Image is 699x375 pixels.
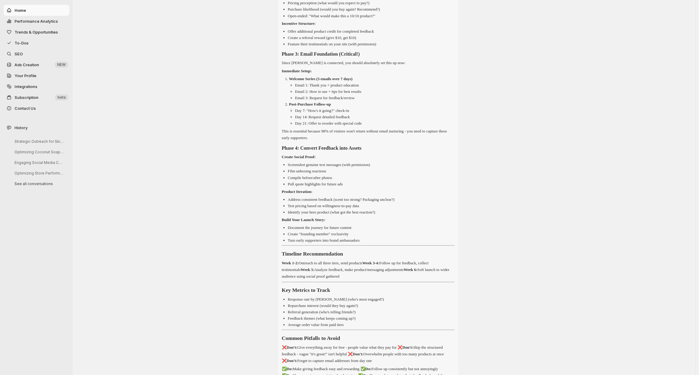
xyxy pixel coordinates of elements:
[4,103,69,114] button: Contact Us
[288,210,375,214] p: Identify your hero product (what got the best reaction?)
[288,238,360,243] p: Turn early supporters into brand ambassadors
[282,128,455,141] p: This is essential because 98% of visitors won't return without email nurturing - you need to capt...
[295,82,455,88] li: Email 1: Thank you + product education
[15,95,38,100] span: Subscription
[58,95,66,100] span: beta
[282,155,316,159] strong: Create Social Proof:
[282,217,325,222] strong: Build Your Launch Story:
[282,51,360,57] strong: Phase 3: Email Foundation (Critical!)
[282,344,455,364] p: ❌ Give everything away for free - people value what they pay for ❌ Skip the structured feedback -...
[4,81,69,92] a: Integrations
[353,352,363,356] strong: Don't:
[288,232,349,236] p: Create "founding member" exclusivity
[15,8,26,13] span: Home
[289,77,353,81] strong: Welcome Series (3 emails over 7 days)
[57,62,66,67] span: NEW
[10,168,67,178] button: Optimizing Store Performance Analysis Steps
[404,267,417,272] strong: Week 6:
[282,189,312,194] strong: Product Iteration:
[288,29,374,34] p: Offer additional product credit for completed feedback
[4,37,69,48] button: To-Dos
[287,367,293,371] strong: Do:
[362,261,379,265] strong: Week 3-4:
[282,260,455,280] p: Outreach to all three tiers, send products Follow up for feedback, collect testimonials Analyze f...
[288,1,370,5] p: Pricing perception (what would you expect to pay?)
[288,169,326,173] p: Film unboxing reactions
[288,14,375,18] p: Open-ended: "What would make this a 10/10 product?"
[15,30,58,34] span: Trends & Opportunities
[288,204,359,208] p: Test pricing based on willingness-to-pay data
[282,334,455,343] h2: Common Pitfalls to Avoid
[10,158,67,167] button: Engaging Social Media Content Ideas
[4,5,69,16] button: Home
[288,182,343,186] p: Pull quote highlights for future ads
[295,95,455,101] li: Email 3: Request for feedback/review
[15,125,28,131] span: History
[288,310,356,314] p: Referral generation (who's telling friends?)
[15,51,23,56] span: SEO
[282,249,455,259] h2: Timeline Recommendation
[365,367,371,371] strong: Do:
[295,120,455,126] li: Day 21: Offer to reorder with special code
[10,179,67,188] button: See all conversations
[288,42,376,46] p: Feature their testimonials on your site (with permission)
[301,267,314,272] strong: Week 5:
[15,106,36,111] span: Contact Us
[4,59,69,70] button: Ads Creation
[282,69,312,73] strong: Immediate Setup:
[288,35,356,40] p: Create a referral reward (give $10, get $10)
[282,261,299,265] strong: Week 1-2:
[282,60,455,66] p: Since [PERSON_NAME] is connected, you should absolutely set this up now:
[288,316,356,321] p: Feedback themes (what keeps coming up?)
[15,84,37,89] span: Integrations
[288,303,358,308] p: Repurchase interest (would they buy again?)
[288,7,380,11] p: Purchase likelihood (would you buy again? Recommend?)
[4,16,69,27] button: Performance Analytics
[15,73,36,78] span: Your Profile
[402,345,413,350] strong: Don't:
[288,162,370,167] p: Screenshot genuine text messages (with permission)
[287,358,297,363] strong: Don't:
[10,147,67,157] button: Optimizing Coconut Soap Product Pages for SEO
[295,108,455,114] li: Day 7: "How's it going?" check-in
[282,145,362,151] strong: Phase 4: Convert Feedback into Assets
[288,297,384,302] p: Response rate by [PERSON_NAME] (who's most engaged?)
[282,21,316,26] strong: Incentive Structure:
[282,286,455,295] h2: Key Metrics to Track
[15,19,58,24] span: Performance Analytics
[15,41,28,45] span: To-Dos
[288,322,344,327] p: Average order value from paid tiers
[4,48,69,59] a: SEO
[287,345,297,350] strong: Don't:
[10,137,67,146] button: Strategic Outreach for Skincare Launch
[288,175,332,180] p: Compile before/after photos
[289,102,331,106] strong: Post-Purchase Follow-up
[295,114,455,120] li: Day 14: Request detailed feedback
[15,62,39,67] span: Ads Creation
[4,70,69,81] a: Your Profile
[4,92,69,103] button: Subscription
[4,27,69,37] button: Trends & Opportunities
[288,197,395,202] p: Address consistent feedback (scent too strong? Packaging unclear?)
[295,89,455,95] li: Email 2: How to use + tips for best results
[288,225,351,230] p: Document the journey for future content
